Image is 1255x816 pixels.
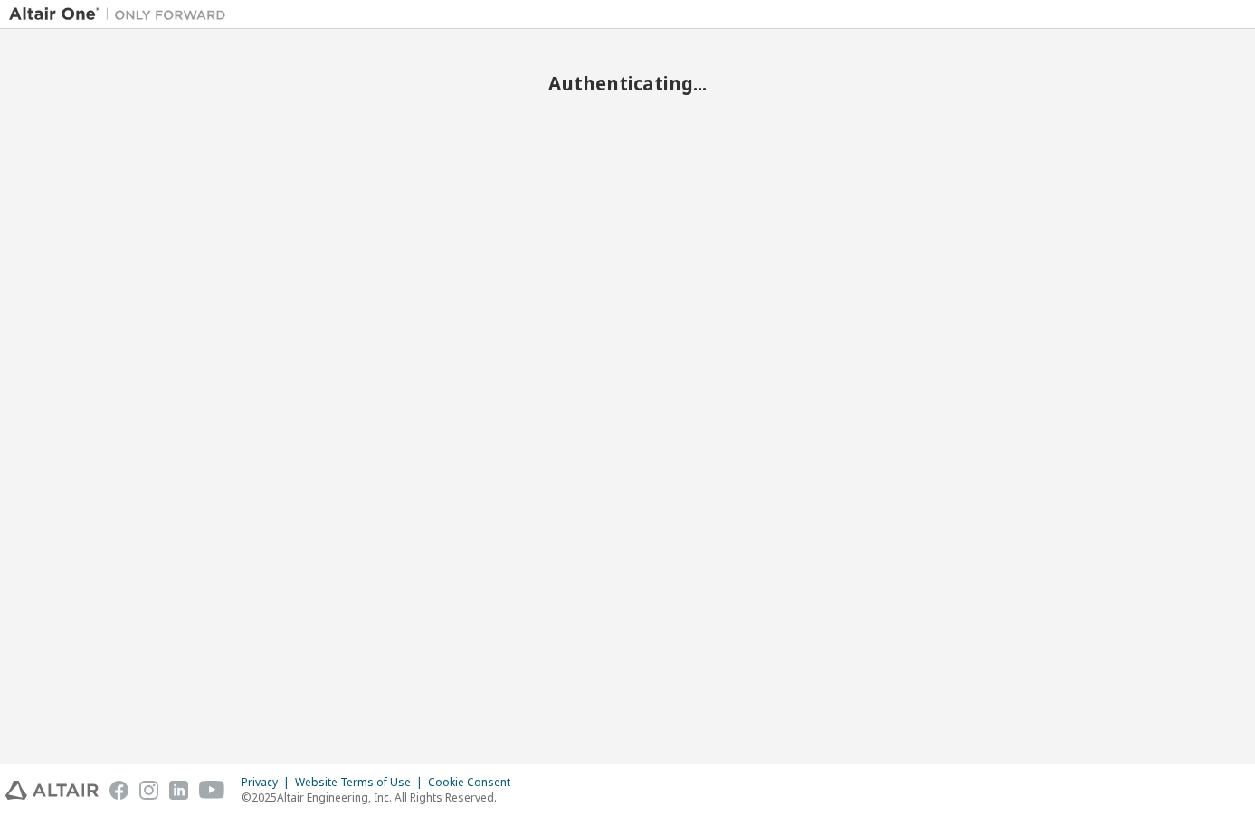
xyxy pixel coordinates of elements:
h2: Authenticating... [9,71,1246,95]
img: linkedin.svg [169,781,188,800]
img: facebook.svg [109,781,128,800]
div: Website Terms of Use [295,775,428,790]
div: Privacy [242,775,295,790]
img: Altair One [9,5,235,24]
div: Cookie Consent [428,775,521,790]
img: youtube.svg [199,781,225,800]
img: instagram.svg [139,781,158,800]
img: altair_logo.svg [5,781,99,800]
p: © 2025 Altair Engineering, Inc. All Rights Reserved. [242,790,521,805]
